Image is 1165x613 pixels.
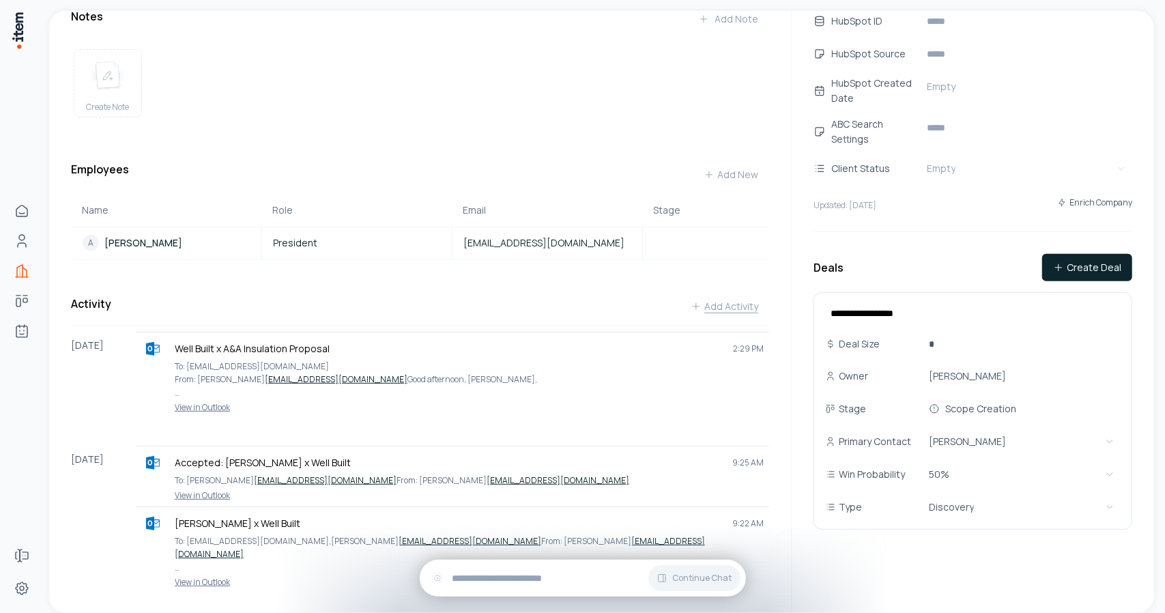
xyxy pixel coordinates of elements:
a: [EMAIL_ADDRESS][DOMAIN_NAME] [487,474,629,486]
button: create noteCreate Note [74,49,142,117]
p: Deal Size [839,337,880,351]
button: Create Deal [1042,254,1132,281]
p: Owner [839,369,868,383]
a: Forms [8,542,35,569]
p: To: [EMAIL_ADDRESS][DOMAIN_NAME],[PERSON_NAME] From: [PERSON_NAME] [175,534,764,561]
span: Empty [927,80,955,94]
p: [PERSON_NAME] [104,236,182,250]
a: Settings [8,575,35,602]
div: HubSpot Source [831,46,919,61]
a: View in Outlook [142,490,764,501]
div: Client Status [831,161,919,176]
a: View in Outlook [142,577,764,588]
a: [EMAIL_ADDRESS][DOMAIN_NAME] [399,535,541,547]
a: People [8,227,35,255]
p: Stage [839,402,866,416]
div: Name [82,203,250,217]
div: HubSpot ID [831,14,919,29]
span: 2:29 PM [733,343,764,354]
h3: Notes [71,8,103,25]
a: View in Outlook [142,402,764,413]
a: Companies [8,257,35,285]
p: To: [EMAIL_ADDRESS][DOMAIN_NAME] From: [PERSON_NAME] Good afternoon, [PERSON_NAME], [175,360,764,386]
p: [PERSON_NAME] x Well Built [175,517,721,530]
button: Enrich Company [1057,190,1132,215]
p: Well Built x A&A Insulation Proposal [175,342,722,356]
a: [EMAIL_ADDRESS][DOMAIN_NAME] [453,236,642,250]
button: Continue Chat [648,565,740,591]
div: Role [272,203,441,217]
h3: Deals [814,259,844,276]
a: A[PERSON_NAME] [72,235,261,251]
span: 9:25 AM [732,457,764,468]
div: HubSpot Created Date [831,76,919,106]
a: President [263,236,451,250]
img: Item Brain Logo [11,11,25,50]
span: Create Note [87,102,130,113]
button: Add Activity [680,293,769,320]
p: Accepted: [PERSON_NAME] x Well Built [175,456,721,470]
div: Email [463,203,631,217]
span: 9:22 AM [732,518,764,529]
span: President [274,236,318,250]
button: Add Note [687,5,769,33]
button: Empty [921,76,1132,98]
span: [EMAIL_ADDRESS][DOMAIN_NAME] [464,236,625,250]
button: Add New [693,161,769,188]
a: Home [8,197,35,225]
img: outlook logo [146,517,160,530]
div: [DATE] [71,446,136,593]
div: A [83,235,99,251]
a: Deals [8,287,35,315]
p: Win Probability [839,468,905,481]
div: Stage [653,203,758,217]
p: Type [839,500,862,514]
img: create note [91,61,124,91]
a: Agents [8,317,35,345]
div: Add Note [698,12,758,26]
p: Primary Contact [839,435,911,448]
a: [EMAIL_ADDRESS][DOMAIN_NAME] [265,373,407,385]
span: Continue Chat [673,573,732,584]
img: outlook logo [146,342,160,356]
h3: Employees [71,161,129,188]
img: outlook logo [146,456,160,470]
div: [DATE] [71,332,136,419]
a: [EMAIL_ADDRESS][DOMAIN_NAME] [254,474,397,486]
h3: Activity [71,296,111,312]
p: Updated: [DATE] [814,200,876,211]
div: Continue Chat [420,560,746,597]
p: To: [PERSON_NAME] From: [PERSON_NAME] [175,474,764,487]
div: ABC Search Settings [831,117,919,147]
